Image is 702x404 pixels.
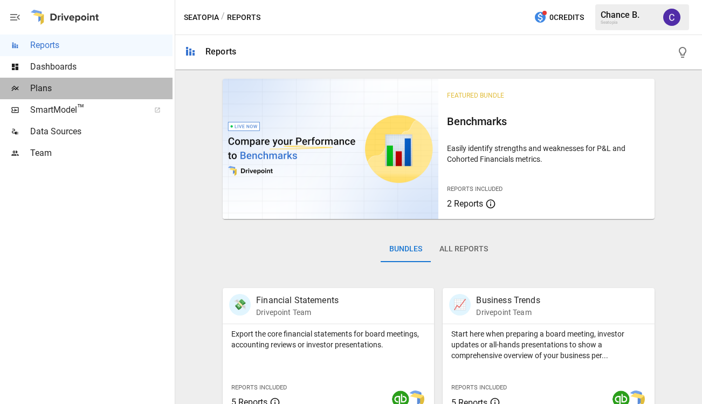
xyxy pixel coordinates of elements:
button: Bundles [381,236,431,262]
p: Easily identify strengths and weaknesses for P&L and Cohorted Financials metrics. [447,143,645,165]
p: Financial Statements [256,294,339,307]
span: 0 Credits [549,11,584,24]
span: Reports Included [231,384,287,391]
span: SmartModel [30,104,142,117]
span: Reports Included [451,384,507,391]
button: All Reports [431,236,497,262]
span: Team [30,147,173,160]
p: Drivepoint Team [476,307,540,318]
span: Data Sources [30,125,173,138]
button: Chance Barnett [657,2,687,32]
span: Reports Included [447,186,503,193]
div: 💸 [229,294,251,316]
div: 📈 [449,294,471,316]
span: Featured Bundle [447,92,504,99]
p: Business Trends [476,294,540,307]
h6: Benchmarks [447,113,645,130]
div: / [221,11,225,24]
p: Export the core financial statements for board meetings, accounting reviews or investor presentat... [231,328,425,350]
p: Drivepoint Team [256,307,339,318]
p: Start here when preparing a board meeting, investor updates or all-hands presentations to show a ... [451,328,645,361]
button: 0Credits [529,8,588,28]
div: Reports [205,46,236,57]
span: Plans [30,82,173,95]
span: Reports [30,39,173,52]
div: Chance B. [601,10,657,20]
span: ™ [77,102,85,115]
img: video thumbnail [223,79,438,219]
img: Chance Barnett [663,9,680,26]
button: Seatopia [184,11,219,24]
div: Seatopia [601,20,657,25]
span: Dashboards [30,60,173,73]
span: 2 Reports [447,198,483,209]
